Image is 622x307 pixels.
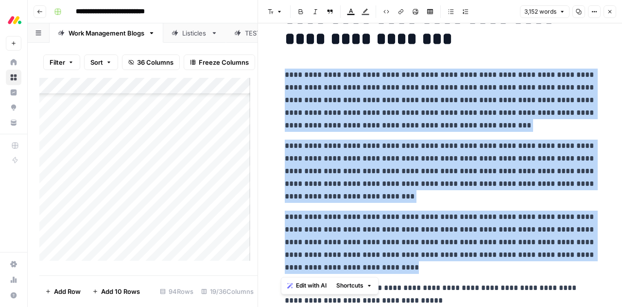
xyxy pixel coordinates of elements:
[197,284,258,299] div: 19/36 Columns
[163,23,226,43] a: Listicles
[6,115,21,130] a: Your Data
[199,57,249,67] span: Freeze Columns
[283,279,330,292] button: Edit with AI
[6,272,21,288] a: Usage
[84,54,118,70] button: Sort
[182,28,207,38] div: Listicles
[6,70,21,85] a: Browse
[101,287,140,296] span: Add 10 Rows
[156,284,197,299] div: 94 Rows
[86,284,146,299] button: Add 10 Rows
[336,281,363,290] span: Shortcuts
[6,11,23,29] img: Monday.com Logo
[6,8,21,32] button: Workspace: Monday.com
[296,281,327,290] span: Edit with AI
[6,54,21,70] a: Home
[50,57,65,67] span: Filter
[6,256,21,272] a: Settings
[332,279,376,292] button: Shortcuts
[54,287,81,296] span: Add Row
[226,23,280,43] a: TEST
[43,54,80,70] button: Filter
[39,284,86,299] button: Add Row
[524,7,556,16] span: 3,152 words
[122,54,180,70] button: 36 Columns
[6,288,21,303] button: Help + Support
[245,28,261,38] div: TEST
[69,28,144,38] div: Work Management Blogs
[520,5,570,18] button: 3,152 words
[137,57,173,67] span: 36 Columns
[90,57,103,67] span: Sort
[50,23,163,43] a: Work Management Blogs
[6,85,21,100] a: Insights
[184,54,255,70] button: Freeze Columns
[6,100,21,115] a: Opportunities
